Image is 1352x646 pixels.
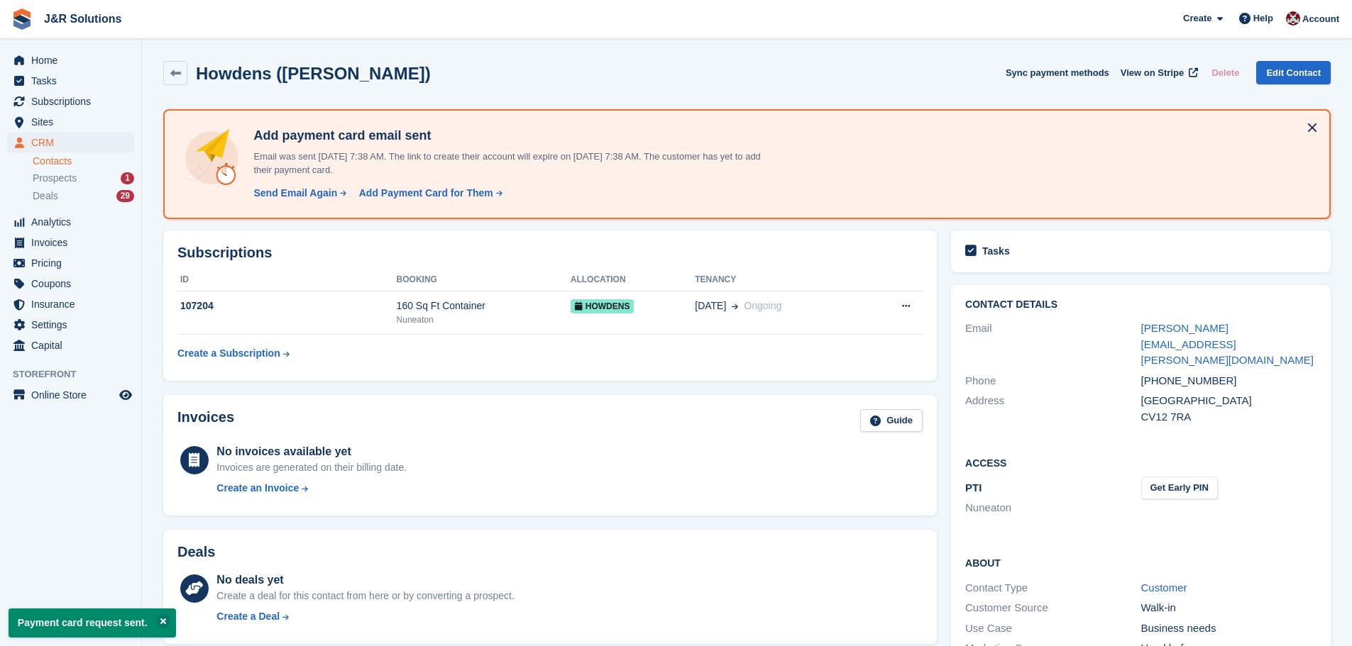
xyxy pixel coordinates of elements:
span: Storefront [13,367,141,382]
div: No deals yet [216,572,514,589]
a: Guide [860,409,923,433]
button: Get Early PIN [1141,477,1218,500]
a: menu [7,385,134,405]
span: Home [31,50,116,70]
span: View on Stripe [1121,66,1184,80]
a: Prospects 1 [33,171,134,186]
div: Create an Invoice [216,481,299,496]
span: Settings [31,315,116,335]
div: 160 Sq Ft Container [397,299,571,313]
a: Deals 29 [33,189,134,204]
a: menu [7,91,134,111]
a: [PERSON_NAME][EMAIL_ADDRESS][PERSON_NAME][DOMAIN_NAME] [1141,322,1314,366]
span: Account [1302,12,1339,26]
h2: About [965,555,1317,569]
div: 1 [121,172,134,184]
a: menu [7,112,134,132]
span: Sites [31,112,116,132]
button: Delete [1206,61,1245,84]
div: Create a deal for this contact from here or by converting a prospect. [216,589,514,603]
span: Create [1183,11,1211,26]
span: Online Store [31,385,116,405]
a: Edit Contact [1256,61,1331,84]
a: menu [7,315,134,335]
a: Add Payment Card for Them [353,186,504,201]
a: menu [7,50,134,70]
a: menu [7,335,134,355]
a: menu [7,212,134,232]
a: menu [7,233,134,252]
span: [DATE] [695,299,726,313]
div: Business needs [1141,620,1317,637]
div: CV12 7RA [1141,409,1317,425]
h2: Howdens ([PERSON_NAME]) [196,64,431,83]
button: Sync payment methods [1006,61,1109,84]
span: Prospects [33,172,77,185]
div: [PHONE_NUMBER] [1141,373,1317,389]
img: stora-icon-8386f47178a22dfd0bd8f6a31ec36ba5ce8667c1dd55bd0f319d3a0aa187defe.svg [11,9,33,30]
span: Invoices [31,233,116,252]
span: CRM [31,133,116,152]
div: [GEOGRAPHIC_DATA] [1141,393,1317,409]
th: ID [177,269,397,291]
span: Insurance [31,294,116,314]
div: Email [965,321,1141,369]
span: Deals [33,189,58,203]
span: Howdens [571,299,634,313]
a: Preview store [117,386,134,403]
li: Nuneaton [965,500,1141,516]
p: Email was sent [DATE] 7:38 AM. The link to create their account will expire on [DATE] 7:38 AM. Th... [248,150,780,177]
h2: Tasks [982,245,1010,257]
th: Tenancy [695,269,864,291]
div: Walk-in [1141,600,1317,616]
div: 107204 [177,299,397,313]
img: add-payment-card-4dbda4983b697a7845d177d07a5d71e8a16f1ec00487972de202a45f1e8132f5.svg [182,128,242,188]
a: J&R Solutions [38,7,127,30]
th: Booking [397,269,571,291]
div: Create a Subscription [177,346,280,361]
a: menu [7,133,134,152]
div: No invoices available yet [216,443,407,460]
div: Add Payment Card for Them [359,186,493,201]
p: Payment card request sent. [9,608,176,637]
span: Help [1253,11,1273,26]
h2: Access [965,455,1317,469]
span: PTI [965,481,982,494]
div: Nuneaton [397,313,571,326]
a: menu [7,274,134,294]
span: Ongoing [744,300,781,311]
h2: Subscriptions [177,245,923,261]
a: Contacts [33,155,134,168]
div: 29 [116,190,134,202]
span: Pricing [31,253,116,273]
h2: Contact Details [965,299,1317,311]
a: menu [7,294,134,314]
div: Customer Source [965,600,1141,616]
div: Contact Type [965,580,1141,596]
a: menu [7,253,134,273]
h2: Invoices [177,409,234,433]
div: Address [965,393,1141,425]
span: Capital [31,335,116,355]
div: Invoices are generated on their billing date. [216,460,407,475]
img: Julie Morgan [1286,11,1300,26]
a: Create a Subscription [177,340,290,367]
span: Tasks [31,71,116,91]
div: Send Email Again [253,186,337,201]
a: View on Stripe [1115,61,1201,84]
div: Use Case [965,620,1141,637]
a: menu [7,71,134,91]
a: Customer [1141,581,1187,594]
div: Create a Deal [216,609,280,624]
span: Coupons [31,274,116,294]
div: Phone [965,373,1141,389]
span: Subscriptions [31,91,116,111]
a: Create an Invoice [216,481,407,496]
span: Analytics [31,212,116,232]
th: Allocation [571,269,695,291]
h2: Deals [177,544,215,560]
h4: Add payment card email sent [248,128,780,144]
a: Create a Deal [216,609,514,624]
